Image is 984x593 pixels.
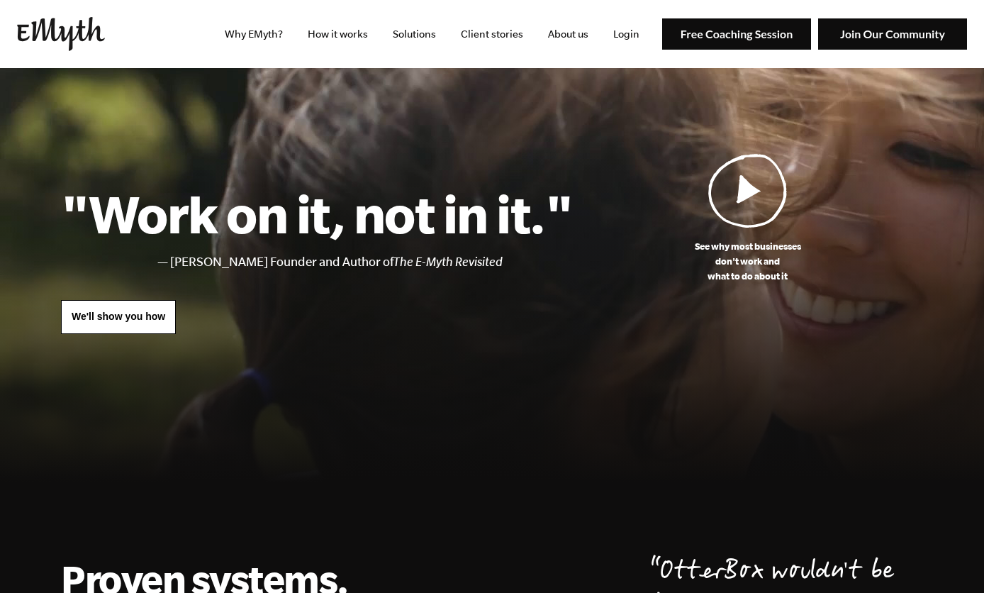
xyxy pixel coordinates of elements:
[662,18,811,50] img: Free Coaching Session
[72,311,165,322] span: We'll show you how
[61,300,176,334] a: We'll show you how
[818,18,967,50] img: Join Our Community
[572,239,923,284] p: See why most businesses don't work and what to do about it
[572,153,923,284] a: See why most businessesdon't work andwhat to do about it
[170,252,572,272] li: [PERSON_NAME] Founder and Author of
[913,525,984,593] iframe: Chat Widget
[393,255,503,269] i: The E-Myth Revisited
[708,153,788,228] img: Play Video
[17,17,105,51] img: EMyth
[61,182,572,245] h1: "Work on it, not in it."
